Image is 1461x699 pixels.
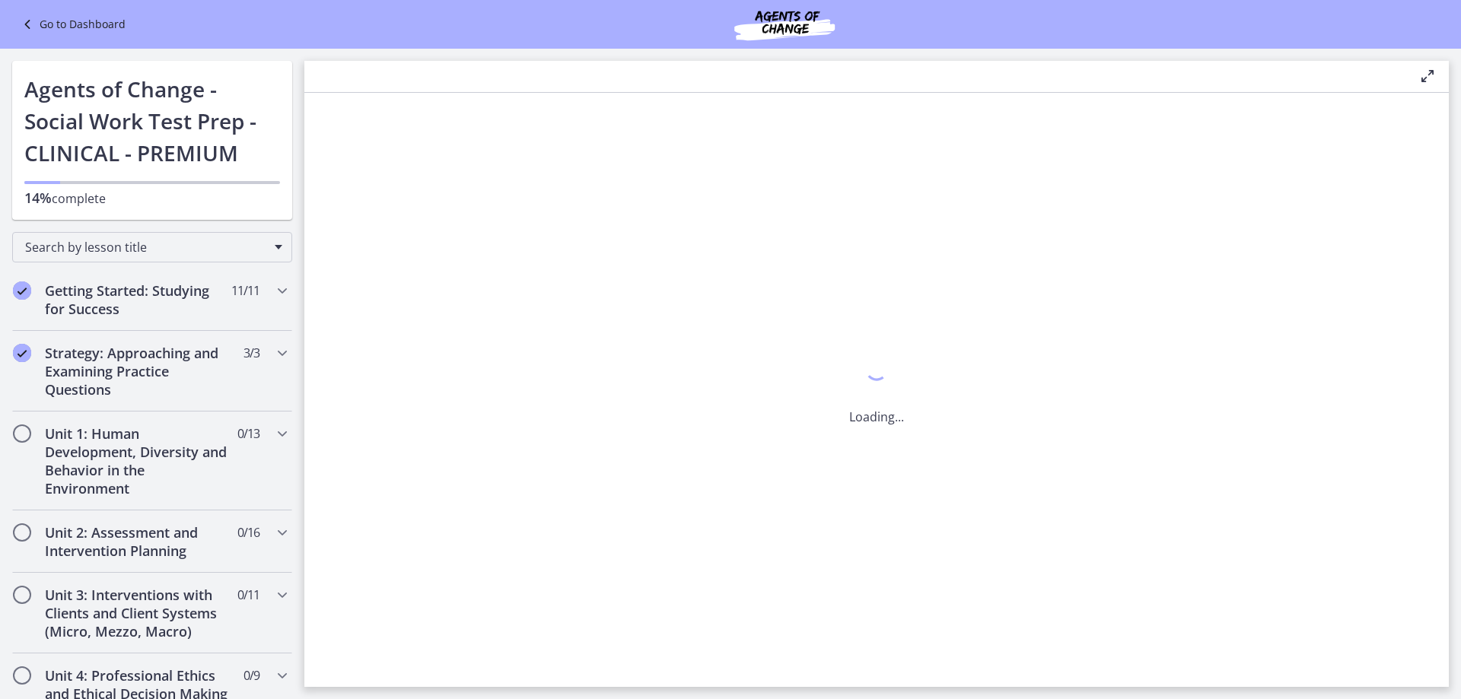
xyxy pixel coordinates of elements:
h2: Getting Started: Studying for Success [45,281,231,318]
p: Loading... [849,408,904,426]
h2: Unit 3: Interventions with Clients and Client Systems (Micro, Mezzo, Macro) [45,586,231,640]
i: Completed [13,344,31,362]
span: Search by lesson title [25,239,267,256]
p: complete [24,189,280,208]
span: 11 / 11 [231,281,259,300]
div: 1 [849,354,904,389]
span: 0 / 11 [237,586,259,604]
h2: Unit 1: Human Development, Diversity and Behavior in the Environment [45,424,231,497]
span: 3 / 3 [243,344,259,362]
a: Go to Dashboard [18,15,126,33]
h2: Strategy: Approaching and Examining Practice Questions [45,344,231,399]
span: 0 / 16 [237,523,259,542]
span: 0 / 9 [243,666,259,685]
h1: Agents of Change - Social Work Test Prep - CLINICAL - PREMIUM [24,73,280,169]
span: 14% [24,189,52,207]
i: Completed [13,281,31,300]
span: 0 / 13 [237,424,259,443]
h2: Unit 2: Assessment and Intervention Planning [45,523,231,560]
img: Agents of Change Social Work Test Prep [693,6,876,43]
div: Search by lesson title [12,232,292,262]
